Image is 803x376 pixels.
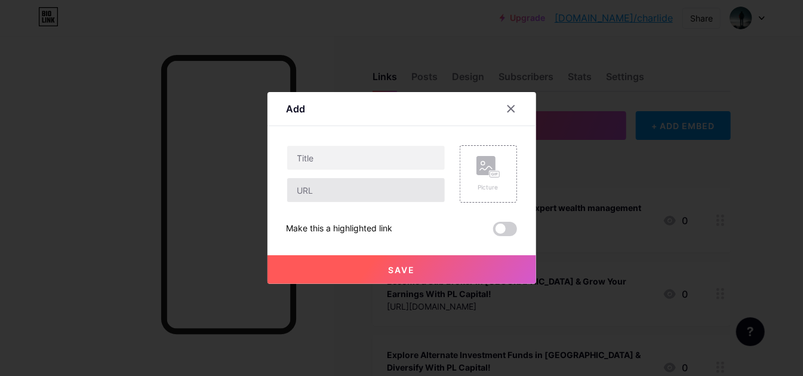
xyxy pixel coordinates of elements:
input: URL [287,178,445,202]
input: Title [287,146,445,170]
div: Picture [476,183,500,192]
span: Save [388,265,415,275]
div: Make this a highlighted link [287,222,393,236]
div: Add [287,102,306,116]
button: Save [267,255,536,284]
